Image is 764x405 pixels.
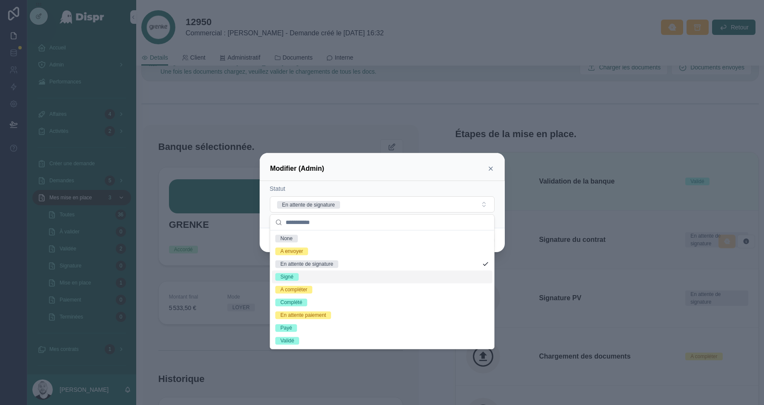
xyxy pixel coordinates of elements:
[280,286,307,293] div: A compléter
[270,196,495,213] button: Select Button
[280,324,292,332] div: Payé
[280,247,303,255] div: A envoyer
[280,273,294,281] div: Signé
[270,230,494,349] div: Suggestions
[280,311,326,319] div: En attente paiement
[280,260,333,268] div: En attente de signature
[270,164,324,174] h3: Modifier (Admin)
[280,235,293,242] div: None
[282,201,335,209] div: En attente de signature
[280,299,302,306] div: Complété
[270,185,286,192] span: Statut
[280,337,294,345] div: Validé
